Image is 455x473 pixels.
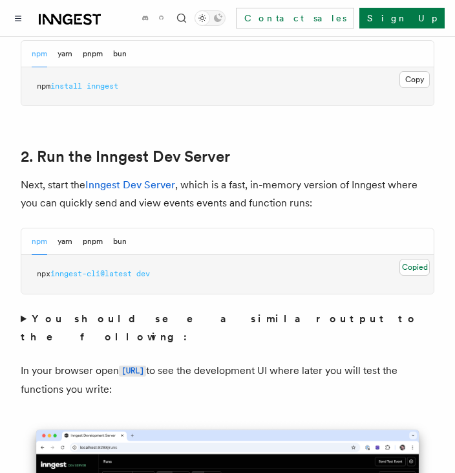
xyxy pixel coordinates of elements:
span: inngest [87,82,118,91]
summary: You should see a similar output to the following: [21,310,434,346]
a: 2. Run the Inngest Dev Server [21,148,230,166]
a: Inngest Dev Server [85,179,175,191]
button: Toggle navigation [10,10,26,26]
button: bun [113,228,127,255]
p: In your browser open to see the development UI where later you will test the functions you write: [21,362,434,399]
button: Toggle dark mode [195,10,226,26]
span: dev [136,269,150,278]
button: bun [113,41,127,67]
strong: You should see a similar output to the following: [21,313,418,343]
button: yarn [58,41,72,67]
a: Sign Up [359,8,445,28]
span: inngest-cli@latest [50,269,132,278]
button: npm [32,41,47,67]
button: pnpm [83,228,103,255]
button: Find something... [174,10,189,26]
button: npm [32,228,47,255]
p: Next, start the , which is a fast, in-memory version of Inngest where you can quickly send and vi... [21,176,434,212]
span: npx [37,269,50,278]
button: yarn [58,228,72,255]
span: install [50,82,82,91]
span: npm [37,82,50,91]
code: [URL] [119,366,146,377]
a: [URL] [119,364,146,377]
button: pnpm [83,41,103,67]
button: Copied [399,259,430,276]
a: Contact sales [236,8,354,28]
button: Copy [399,71,430,88]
